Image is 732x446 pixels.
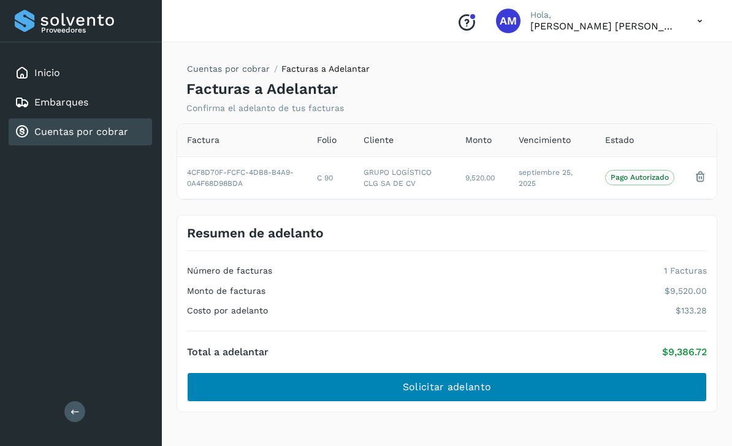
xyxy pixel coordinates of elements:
[187,225,324,240] h3: Resumen de adelanto
[664,266,707,276] p: 1 Facturas
[317,134,337,147] span: Folio
[187,134,219,147] span: Factura
[177,156,307,199] td: 4CF8D70F-FCFC-4DB8-B4A9-0A4F68D98BDA
[186,63,370,80] nav: breadcrumb
[34,67,60,79] a: Inicio
[665,286,707,296] p: $9,520.00
[307,156,354,199] td: C 90
[186,103,344,113] p: Confirma el adelanto de tus facturas
[364,134,394,147] span: Cliente
[530,10,677,20] p: Hola,
[354,156,456,199] td: GRUPO LOGÍSTICO CLG SA DE CV
[34,126,128,137] a: Cuentas por cobrar
[611,173,669,182] p: Pago Autorizado
[187,372,707,402] button: Solicitar adelanto
[662,346,707,358] p: $9,386.72
[519,168,573,188] span: septiembre 25, 2025
[465,174,495,182] span: 9,520.00
[34,96,88,108] a: Embarques
[281,64,370,74] span: Facturas a Adelantar
[9,89,152,116] div: Embarques
[187,266,272,276] h4: Número de facturas
[187,306,268,316] h4: Costo por adelanto
[9,60,152,87] div: Inicio
[187,346,269,358] h4: Total a adelantar
[187,64,270,74] a: Cuentas por cobrar
[676,306,707,316] p: $133.28
[519,134,571,147] span: Vencimiento
[403,380,491,394] span: Solicitar adelanto
[41,26,147,34] p: Proveedores
[9,118,152,145] div: Cuentas por cobrar
[605,134,634,147] span: Estado
[465,134,492,147] span: Monto
[530,20,677,32] p: ALONZO MARTINEZ ESCORZA
[187,286,265,296] h4: Monto de facturas
[186,80,338,98] h4: Facturas a Adelantar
